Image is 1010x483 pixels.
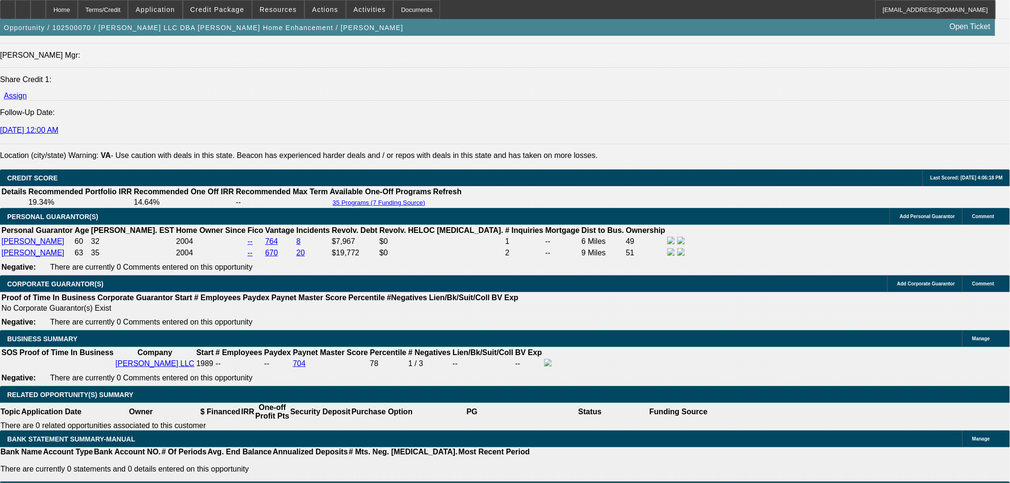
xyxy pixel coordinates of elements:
[243,294,270,302] b: Paydex
[544,359,552,367] img: facebook-icon.png
[74,226,89,234] b: Age
[1,263,36,271] b: Negative:
[91,248,175,258] td: 35
[42,447,94,457] th: Account Type
[531,403,649,421] th: Status
[133,187,234,197] th: Recommended One Off IRR
[452,348,513,357] b: Lien/Bk/Suit/Coll
[4,92,27,100] a: Assign
[136,6,175,13] span: Application
[331,248,378,258] td: $19,772
[1,187,27,197] th: Details
[379,236,504,247] td: $0
[348,294,385,302] b: Percentile
[7,391,133,399] span: RELATED OPPORTUNITY(S) SUMMARY
[545,248,580,258] td: --
[649,403,708,421] th: Funding Source
[248,249,253,257] a: --
[379,248,504,258] td: $0
[408,359,451,368] div: 1 / 3
[265,249,278,257] a: 670
[348,447,458,457] th: # Mts. Neg. [MEDICAL_DATA].
[505,248,544,258] td: 2
[330,199,428,207] button: 35 Programs (7 Funding Source)
[7,174,58,182] span: CREDIT SCORE
[930,175,1003,180] span: Last Scored: [DATE] 4:06:18 PM
[252,0,304,19] button: Resources
[216,359,221,367] span: --
[413,403,531,421] th: PG
[433,187,463,197] th: Refresh
[74,248,89,258] td: 63
[7,213,98,220] span: PERSONAL GUARANTOR(S)
[4,24,403,31] span: Opportunity / 102500070 / [PERSON_NAME] LLC DBA [PERSON_NAME] Home Enhancement / [PERSON_NAME]
[1,318,36,326] b: Negative:
[452,358,514,369] td: --
[293,359,306,367] a: 704
[354,6,386,13] span: Activities
[581,248,625,258] td: 9 Miles
[900,214,955,219] span: Add Personal Guarantor
[332,226,378,234] b: Revolv. Debt
[7,335,77,343] span: BUSINESS SUMMARY
[74,236,89,247] td: 60
[264,358,292,369] td: --
[677,248,685,256] img: linkedin-icon.png
[546,226,580,234] b: Mortgage
[458,447,530,457] th: Most Recent Period
[379,226,504,234] b: Revolv. HELOC [MEDICAL_DATA].
[176,237,193,245] span: 2004
[183,0,252,19] button: Credit Package
[1,374,36,382] b: Negative:
[248,226,263,234] b: Fico
[116,359,194,367] a: [PERSON_NAME] LLC
[248,237,253,245] a: --
[19,348,114,357] th: Proof of Time In Business
[50,318,252,326] span: There are currently 0 Comments entered on this opportunity
[505,226,543,234] b: # Inquiries
[290,403,351,421] th: Security Deposit
[1,249,64,257] a: [PERSON_NAME]
[293,348,368,357] b: Paynet Master Score
[667,237,675,244] img: facebook-icon.png
[351,403,413,421] th: Purchase Option
[972,214,994,219] span: Comment
[272,294,347,302] b: Paynet Master Score
[296,226,330,234] b: Incidents
[50,374,252,382] span: There are currently 0 Comments entered on this opportunity
[7,435,135,443] span: BANK STATEMENT SUMMARY-MANUAL
[207,447,273,457] th: Avg. End Balance
[492,294,518,302] b: BV Exp
[235,198,328,207] td: --
[161,447,207,457] th: # Of Periods
[1,293,96,303] th: Proof of Time In Business
[667,248,675,256] img: facebook-icon.png
[897,281,955,286] span: Add Corporate Guarantor
[272,447,348,457] th: Annualized Deposits
[312,6,338,13] span: Actions
[196,358,214,369] td: 1989
[190,6,244,13] span: Credit Package
[260,6,297,13] span: Resources
[97,294,173,302] b: Corporate Guarantor
[296,249,305,257] a: 20
[21,403,82,421] th: Application Date
[7,280,104,288] span: CORPORATE GUARANTOR(S)
[28,187,132,197] th: Recommended Portfolio IRR
[176,249,193,257] span: 2004
[176,226,246,234] b: Home Owner Since
[946,19,994,35] a: Open Ticket
[329,187,432,197] th: Available One-Off Programs
[347,0,393,19] button: Activities
[626,226,665,234] b: Ownership
[1,237,64,245] a: [PERSON_NAME]
[972,336,990,341] span: Manage
[296,237,301,245] a: 8
[265,237,278,245] a: 764
[408,348,451,357] b: # Negatives
[94,447,161,457] th: Bank Account NO.
[370,359,406,368] div: 78
[429,294,490,302] b: Lien/Bk/Suit/Coll
[101,151,111,159] b: VA
[1,348,18,357] th: SOS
